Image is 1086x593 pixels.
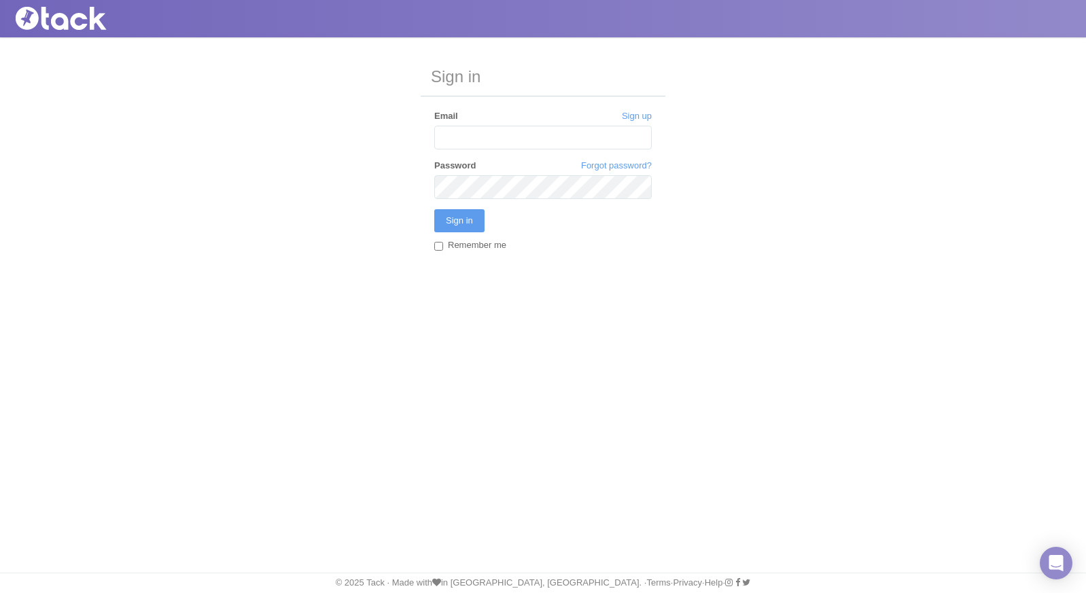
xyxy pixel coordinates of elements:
[10,7,146,30] img: Tack
[1040,547,1072,579] div: Open Intercom Messenger
[434,110,458,122] label: Email
[434,239,506,253] label: Remember me
[673,577,702,588] a: Privacy
[434,160,476,172] label: Password
[3,577,1083,589] div: © 2025 Tack · Made with in [GEOGRAPHIC_DATA], [GEOGRAPHIC_DATA]. · · · ·
[421,58,665,96] h3: Sign in
[434,209,485,232] input: Sign in
[434,242,443,251] input: Remember me
[705,577,723,588] a: Help
[622,110,652,122] a: Sign up
[646,577,670,588] a: Terms
[581,160,652,172] a: Forgot password?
